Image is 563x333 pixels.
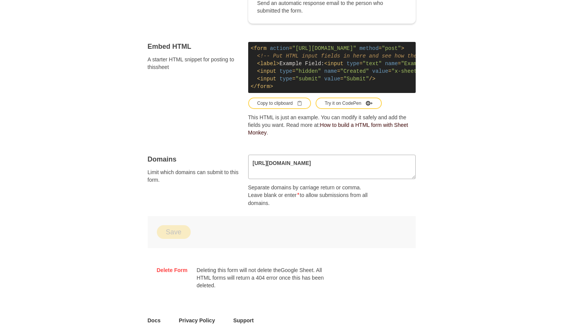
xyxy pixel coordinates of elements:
span: type [279,76,292,82]
span: < [257,76,260,82]
span: label [260,61,276,67]
span: A starter HTML snippet for posting to this sheet [148,56,239,71]
span: "post" [382,45,401,51]
div: Try it on CodePen [325,100,373,107]
span: > [401,45,404,51]
span: action [270,45,289,51]
span: value [372,68,388,74]
p: This HTML is just an example. You can modify it safely and add the fields you want. Read more at: . [248,114,416,136]
span: "submit" [295,76,321,82]
span: "Example Header" [401,61,452,67]
span: input [327,61,343,67]
h4: Embed HTML [148,42,239,51]
span: type [279,68,292,74]
span: < [324,61,327,67]
p: Deleting this form will not delete the Google Sheet . All HTML forms will return a 404 error once... [196,266,324,289]
span: input [260,68,276,74]
span: < [257,61,260,67]
textarea: [URL][DOMAIN_NAME] [248,155,416,179]
span: = [337,68,340,74]
span: method [359,45,378,51]
a: Delete Form [157,266,188,274]
span: "hidden" [295,68,321,74]
span: = [359,61,362,67]
span: = [292,68,295,74]
span: "Created" [340,68,369,74]
span: form [254,45,267,51]
span: </ [251,83,257,90]
span: /> [369,76,375,82]
svg: Clipboard [297,101,302,106]
span: > [270,83,273,90]
span: "text" [363,61,382,67]
span: = [292,76,295,82]
span: > [276,61,279,67]
span: "Submit" [343,76,369,82]
span: "[URL][DOMAIN_NAME]" [292,45,356,51]
h4: Domains [148,155,239,164]
code: Example Field: [248,42,416,93]
span: = [398,61,401,67]
span: name [385,61,398,67]
span: type [347,61,360,67]
a: Privacy Policy [179,317,215,324]
span: = [388,68,391,74]
a: Docs [148,317,161,324]
span: name [324,68,337,74]
button: Save [157,225,191,239]
a: How to build a HTML form with Sheet Monkey [248,122,408,136]
a: Support [233,317,254,324]
button: Try it on CodePen [316,98,382,109]
span: input [260,76,276,82]
span: = [289,45,292,51]
div: Copy to clipboard [257,100,302,107]
span: < [257,68,260,74]
span: form [257,83,270,90]
span: value [324,76,340,82]
span: <!-- Put HTML input fields in here and see how they fill up your sheet --> [257,53,494,59]
span: = [340,76,343,82]
button: Copy to clipboardClipboard [248,98,311,109]
span: Limit which domains can submit to this form. [148,168,239,184]
span: "x-sheetmonkey-current-date-time" [391,68,497,74]
p: Separate domains by carriage return or comma. Leave blank or enter to allow submissions from all ... [248,184,376,207]
span: = [379,45,382,51]
span: < [251,45,254,51]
